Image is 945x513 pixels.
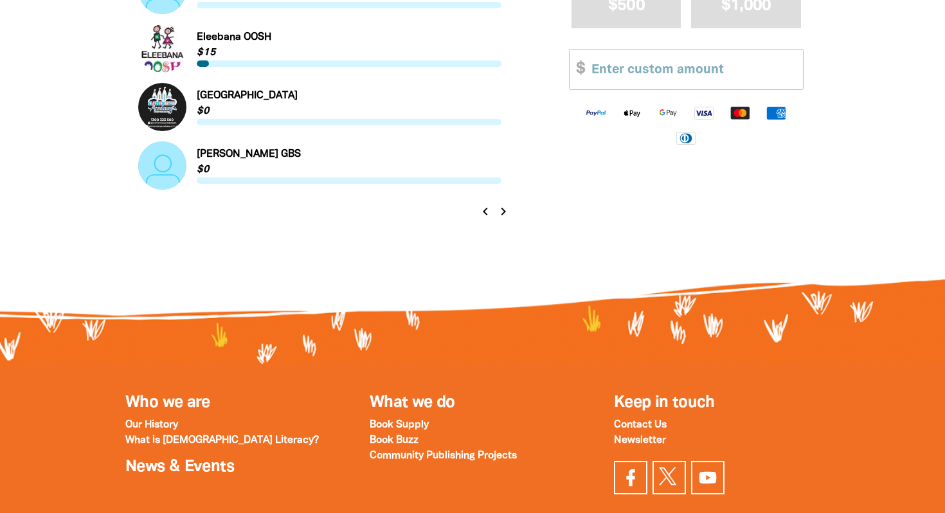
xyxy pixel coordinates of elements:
a: What we do [370,395,455,410]
a: Who we are [125,395,210,410]
a: What is [DEMOGRAPHIC_DATA] Literacy? [125,436,319,445]
a: Book Supply [370,420,429,429]
input: Enter custom amount [582,50,803,89]
i: chevron_left [478,204,493,219]
img: Google Pay logo [650,105,686,120]
img: Paypal logo [578,105,614,120]
img: Apple Pay logo [614,105,650,120]
a: Newsletter [614,436,666,445]
img: Mastercard logo [722,105,758,120]
a: Community Publishing Projects [370,451,517,460]
a: Book Buzz [370,436,419,445]
img: Visa logo [686,105,722,120]
span: $ [570,50,585,89]
button: Next page [494,203,512,221]
a: News & Events [125,460,234,474]
a: Contact Us [614,420,667,429]
a: Find us on Twitter [652,461,686,494]
img: American Express logo [758,105,794,120]
a: Visit our facebook page [614,461,647,494]
i: chevron_right [496,204,511,219]
img: Diners Club logo [668,130,704,145]
a: Find us on YouTube [691,461,724,494]
button: Previous page [476,203,494,221]
a: Our History [125,420,178,429]
div: Available payment methods [569,94,804,154]
span: Keep in touch [614,395,715,410]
